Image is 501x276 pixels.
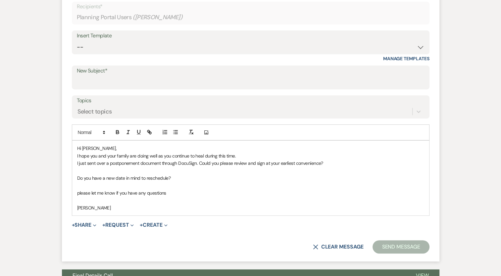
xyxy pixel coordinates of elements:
p: Do you have a new date in mind to reschedule? [77,174,424,182]
p: I just sent over a postponement document through DocuSign. Could you please review and sign at yo... [77,160,424,167]
p: Recipients* [77,2,425,11]
button: Create [140,222,167,228]
button: Send Message [373,240,429,253]
p: [PERSON_NAME] [77,204,424,211]
div: Select topics [77,107,112,116]
div: Planning Portal Users [77,11,425,24]
button: Clear message [313,244,363,250]
a: Manage Templates [383,56,429,62]
span: + [72,222,75,228]
span: + [102,222,105,228]
button: Share [72,222,97,228]
span: ( [PERSON_NAME] ) [133,13,182,22]
label: Topics [77,96,425,106]
button: Request [102,222,134,228]
div: Insert Template [77,31,425,41]
p: I hope you and your family are doing well as you continue to heal during this time. [77,152,424,160]
p: Hi [PERSON_NAME], [77,145,424,152]
span: + [140,222,143,228]
label: New Subject* [77,66,425,76]
p: please let me know if you have any questions [77,189,424,197]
